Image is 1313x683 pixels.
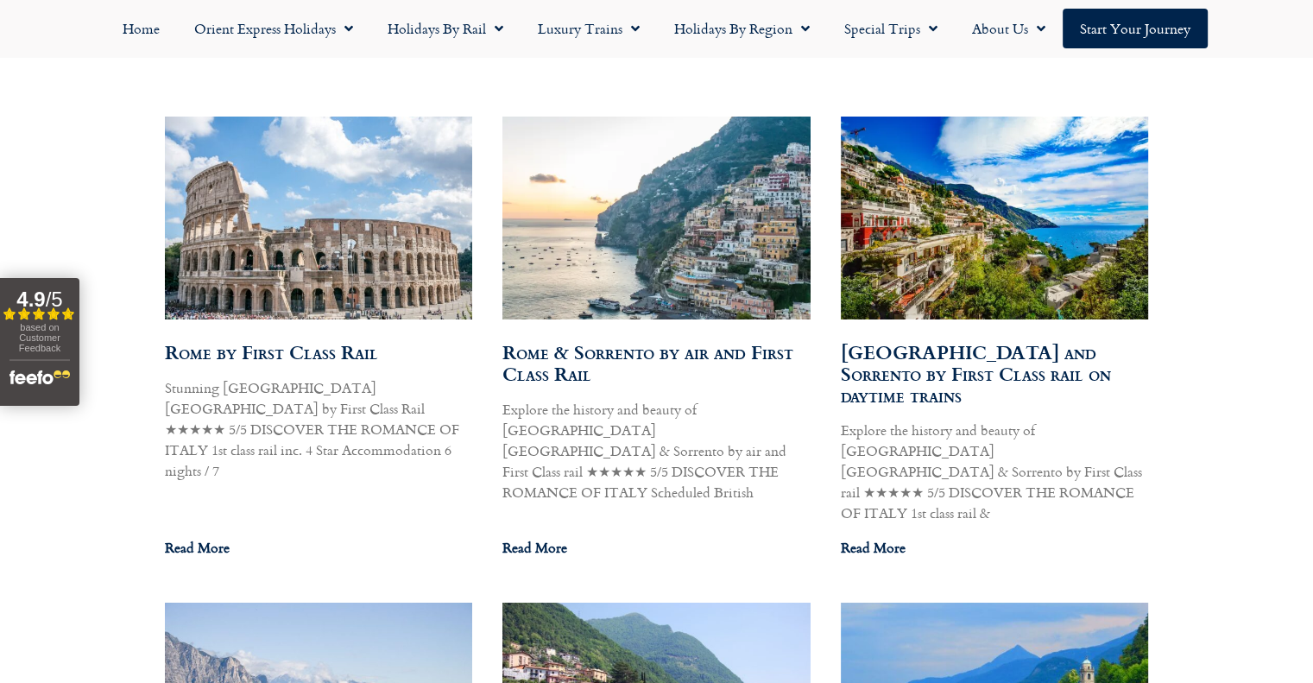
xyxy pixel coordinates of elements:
a: Start your Journey [1063,9,1208,48]
a: Rome by First Class Rail [165,338,378,366]
p: Stunning [GEOGRAPHIC_DATA] [GEOGRAPHIC_DATA] by First Class Rail ★★★★★ 5/5 DISCOVER THE ROMANCE O... [165,377,473,481]
a: Home [105,9,177,48]
p: Explore the history and beauty of [GEOGRAPHIC_DATA] [GEOGRAPHIC_DATA] & Sorrento by air and First... [502,399,811,503]
nav: Menu [9,9,1304,48]
a: Read more about Rome and Sorrento by First Class rail on daytime trains [841,537,906,558]
a: Read more about Rome by First Class Rail [165,537,230,558]
a: [GEOGRAPHIC_DATA] and Sorrento by First Class rail on daytime trains [841,338,1111,409]
a: Orient Express Holidays [177,9,370,48]
a: Holidays by Region [657,9,827,48]
a: Read more about Rome & Sorrento by air and First Class Rail [502,537,567,558]
a: Holidays by Rail [370,9,521,48]
a: About Us [955,9,1063,48]
a: Luxury Trains [521,9,657,48]
a: Special Trips [827,9,955,48]
p: Explore the history and beauty of [GEOGRAPHIC_DATA] [GEOGRAPHIC_DATA] & Sorrento by First Class r... [841,420,1149,523]
a: Rome & Sorrento by air and First Class Rail [502,338,793,388]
